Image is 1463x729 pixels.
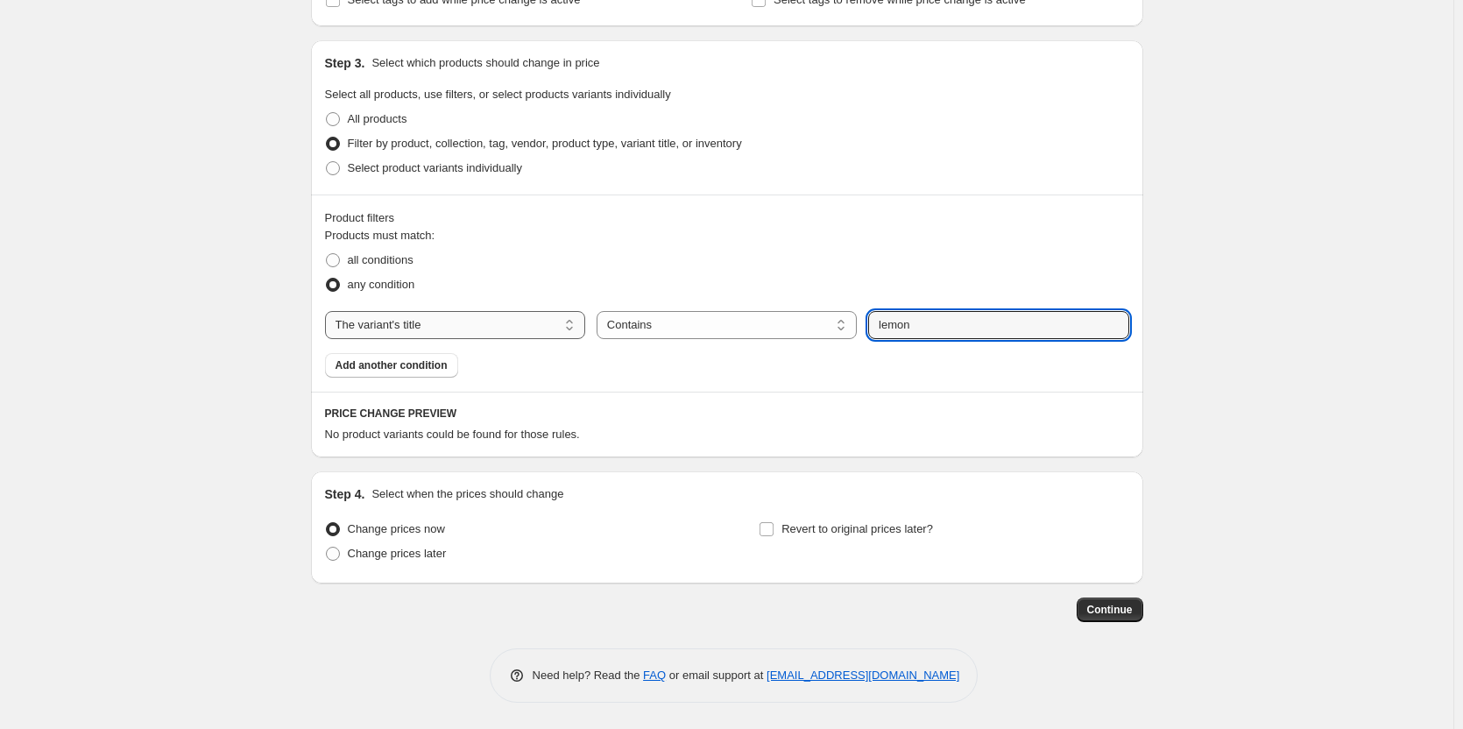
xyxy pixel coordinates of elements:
[348,547,447,560] span: Change prices later
[348,278,415,291] span: any condition
[348,112,407,125] span: All products
[325,229,435,242] span: Products must match:
[325,88,671,101] span: Select all products, use filters, or select products variants individually
[325,209,1129,227] div: Product filters
[325,485,365,503] h2: Step 4.
[348,137,742,150] span: Filter by product, collection, tag, vendor, product type, variant title, or inventory
[767,669,959,682] a: [EMAIL_ADDRESS][DOMAIN_NAME]
[1077,598,1143,622] button: Continue
[1087,603,1133,617] span: Continue
[325,54,365,72] h2: Step 3.
[336,358,448,372] span: Add another condition
[325,407,1129,421] h6: PRICE CHANGE PREVIEW
[348,161,522,174] span: Select product variants individually
[666,669,767,682] span: or email support at
[348,253,413,266] span: all conditions
[371,485,563,503] p: Select when the prices should change
[371,54,599,72] p: Select which products should change in price
[533,669,644,682] span: Need help? Read the
[348,522,445,535] span: Change prices now
[325,428,580,441] span: No product variants could be found for those rules.
[781,522,933,535] span: Revert to original prices later?
[325,353,458,378] button: Add another condition
[643,669,666,682] a: FAQ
